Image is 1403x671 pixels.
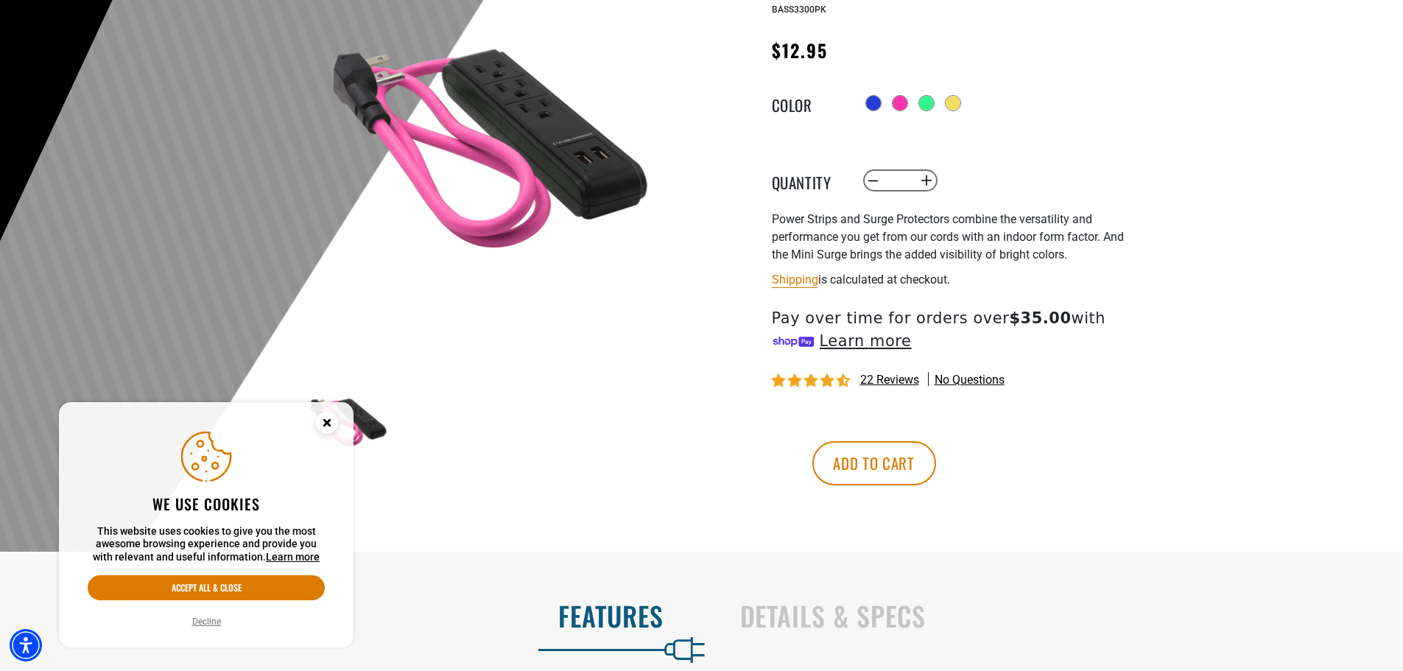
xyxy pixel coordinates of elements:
[772,374,853,388] span: 4.36 stars
[772,94,845,113] legend: Color
[88,525,325,564] p: This website uses cookies to give you the most awesome browsing experience and provide you with r...
[935,372,1005,388] span: No questions
[88,575,325,600] button: Accept all & close
[300,402,354,448] button: Close this option
[772,37,828,63] span: $12.95
[772,273,818,287] a: Shipping
[10,629,42,661] div: Accessibility Menu
[266,551,320,563] a: This website uses cookies to give you the most awesome browsing experience and provide you with r...
[772,4,826,15] span: BASS3300PK
[772,171,845,190] label: Quantity
[812,441,936,485] button: Add to cart
[59,402,354,648] aside: Cookie Consent
[188,614,225,629] button: Decline
[88,494,325,513] h2: We use cookies
[740,600,1373,631] h2: Details & Specs
[303,381,389,466] img: pink
[31,600,664,631] h2: Features
[860,373,919,387] span: 22 reviews
[772,270,1133,289] div: is calculated at checkout.
[772,211,1133,264] p: Power Strips and Surge Protectors combine the versatility and performance you get from our cords ...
